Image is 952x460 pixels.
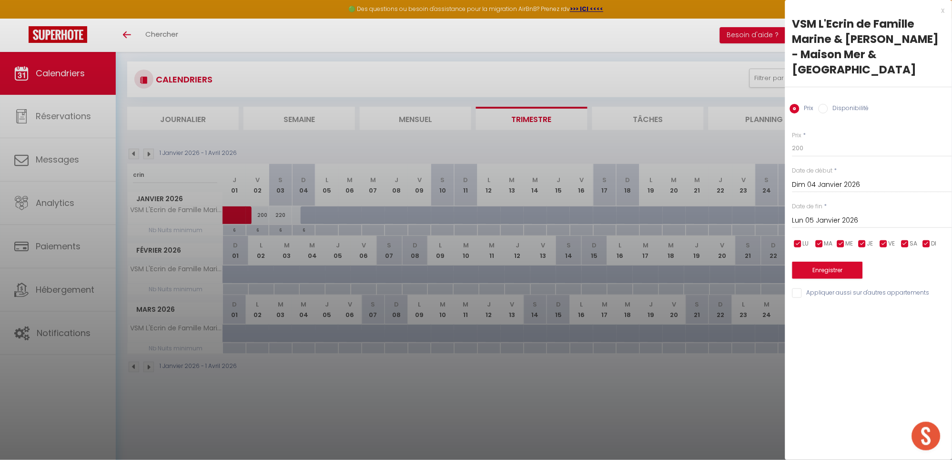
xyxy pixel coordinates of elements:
span: JE [867,239,873,248]
label: Prix [800,104,814,114]
span: SA [910,239,918,248]
label: Disponibilité [828,104,869,114]
div: x [785,5,945,16]
div: VSM L'Ecrin de Famille Marine & [PERSON_NAME] - Maison Mer & [GEOGRAPHIC_DATA] [792,16,945,77]
label: Date de fin [792,202,823,211]
span: VE [889,239,895,248]
span: ME [846,239,853,248]
span: MA [824,239,833,248]
label: Date de début [792,166,833,175]
span: DI [932,239,937,248]
label: Prix [792,131,802,140]
span: LU [803,239,809,248]
button: Enregistrer [792,262,863,279]
div: Ouvrir le chat [912,422,941,450]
